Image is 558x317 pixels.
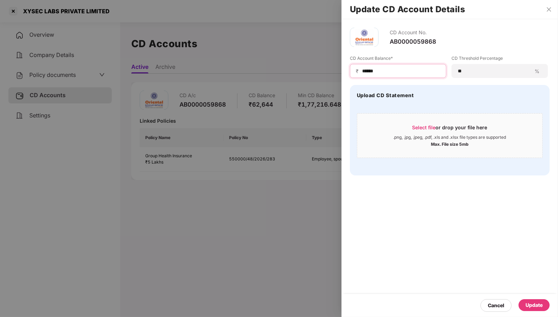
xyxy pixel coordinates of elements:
[526,301,543,309] div: Update
[354,27,375,48] img: oi.png
[350,55,446,64] label: CD Account Balance*
[412,124,487,135] div: or drop your file here
[357,92,414,99] h4: Upload CD Statement
[488,302,504,309] div: Cancel
[431,140,469,147] div: Max. File size 5mb
[544,6,554,13] button: Close
[451,55,548,64] label: CD Threshold Percentage
[350,6,550,13] h2: Update CD Account Details
[394,135,506,140] div: .png, .jpg, .jpeg, .pdf, .xls and .xlsx file types are supported
[546,7,552,12] span: close
[532,68,542,74] span: %
[357,119,542,152] span: Select fileor drop your file here.png, .jpg, .jpeg, .pdf, .xls and .xlsx file types are supported...
[356,68,361,74] span: ₹
[390,28,436,38] div: CD Account No.
[390,38,436,45] div: AB0000059868
[412,124,436,130] span: Select file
